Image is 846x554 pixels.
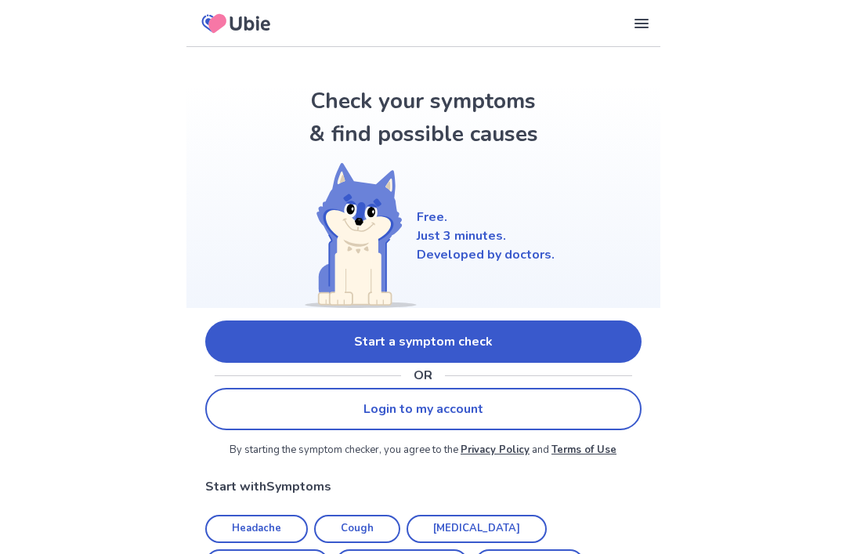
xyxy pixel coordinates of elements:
[205,320,642,363] a: Start a symptom check
[417,208,555,226] p: Free.
[417,226,555,245] p: Just 3 minutes.
[205,515,308,544] a: Headache
[551,443,616,457] a: Terms of Use
[305,85,540,150] h1: Check your symptoms & find possible causes
[407,515,547,544] a: [MEDICAL_DATA]
[205,443,642,458] p: By starting the symptom checker, you agree to the and
[205,388,642,430] a: Login to my account
[291,163,417,308] img: Shiba (Welcome)
[205,477,642,496] p: Start with Symptoms
[414,366,432,385] p: OR
[417,245,555,264] p: Developed by doctors.
[314,515,400,544] a: Cough
[461,443,530,457] a: Privacy Policy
